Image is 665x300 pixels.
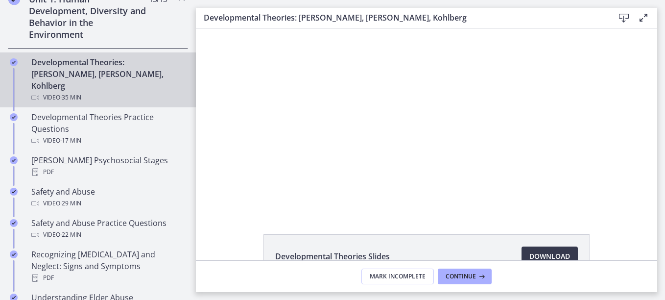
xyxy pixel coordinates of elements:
i: Completed [10,188,18,196]
div: Developmental Theories Practice Questions [31,111,184,147]
span: · 35 min [60,92,81,103]
div: [PERSON_NAME] Psychosocial Stages [31,154,184,178]
div: PDF [31,166,184,178]
i: Completed [10,113,18,121]
div: Developmental Theories: [PERSON_NAME], [PERSON_NAME], Kohlberg [31,56,184,103]
div: Video [31,92,184,103]
div: Video [31,198,184,209]
span: Mark Incomplete [370,273,426,280]
div: Video [31,135,184,147]
div: PDF [31,272,184,284]
i: Completed [10,250,18,258]
i: Completed [10,219,18,227]
span: Developmental Theories Slides [275,250,390,262]
iframe: Video Lesson [196,28,657,212]
span: · 29 min [60,198,81,209]
span: · 17 min [60,135,81,147]
h3: Developmental Theories: [PERSON_NAME], [PERSON_NAME], Kohlberg [204,12,598,24]
i: Completed [10,156,18,164]
span: · 22 min [60,229,81,241]
div: Video [31,229,184,241]
i: Completed [10,58,18,66]
span: Continue [446,273,476,280]
a: Download [522,247,578,266]
span: Download [529,250,570,262]
button: Mark Incomplete [361,269,434,284]
div: Safety and Abuse Practice Questions [31,217,184,241]
div: Safety and Abuse [31,186,184,209]
div: Recognizing [MEDICAL_DATA] and Neglect: Signs and Symptoms [31,249,184,284]
button: Continue [438,269,492,284]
